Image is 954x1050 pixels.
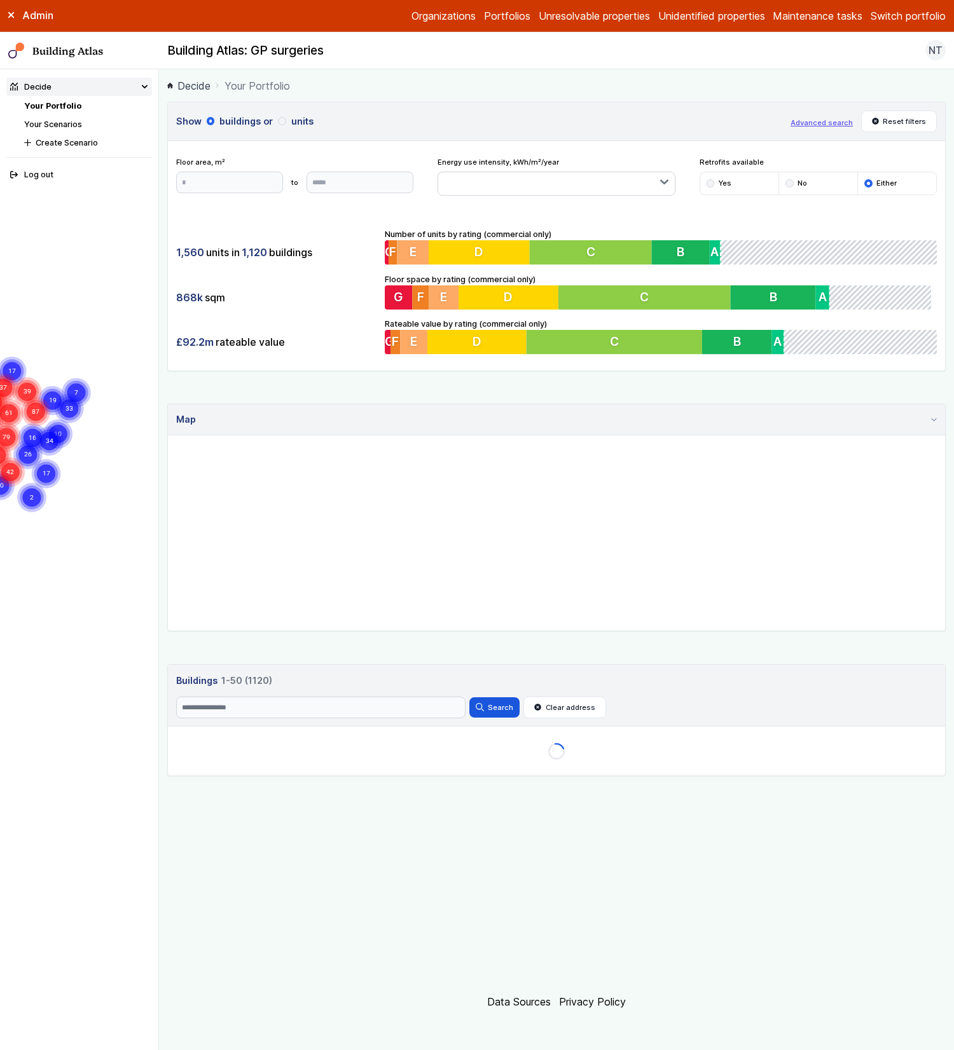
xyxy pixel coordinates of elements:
[172,672,276,690] h3: Buildings
[391,330,400,354] button: F
[784,334,800,350] span: A+
[469,697,519,718] button: Search
[6,166,153,184] button: Log out
[652,240,710,264] button: B
[176,330,377,354] div: rateable value
[176,672,937,688] a: Buildings 1-50 (1120)
[411,8,476,24] a: Organizations
[773,289,781,304] span: B
[527,330,702,354] button: C
[784,330,785,354] button: A+
[176,290,203,304] span: 868k
[394,289,404,304] span: G
[487,995,551,1008] a: Data Sources
[385,273,937,310] div: Floor space by rating (commercial only)
[871,8,946,24] button: Switch portfolio
[720,240,721,264] button: A+
[413,285,429,310] button: F
[176,245,204,259] span: 1,560
[484,8,530,24] a: Portfolios
[610,334,619,350] span: C
[773,8,862,24] a: Maintenance tasks
[586,245,595,260] span: C
[168,404,945,435] summary: Map
[929,43,943,58] span: NT
[225,78,290,93] span: Your Portfolio
[176,157,413,193] div: Floor area, m²
[221,674,272,688] span: 1-50 (1120)
[559,995,626,1008] a: Privacy Policy
[823,289,831,304] span: A
[410,245,417,260] span: E
[861,111,937,132] button: Reset filters
[834,289,850,304] span: A+
[720,245,736,260] span: A+
[385,285,413,310] button: G
[523,697,606,718] button: Clear address
[24,119,82,129] a: Your Scenarios
[711,245,719,260] span: A
[167,43,324,59] h2: Building Atlas: GP surgeries
[734,285,820,310] button: B
[176,335,214,349] span: £92.2m
[385,228,937,265] div: Number of units by rating (commercial only)
[392,334,399,350] span: F
[176,240,377,264] div: units in buildings
[791,118,853,128] button: Advanced search
[429,240,530,264] button: D
[385,245,394,260] span: G
[176,114,783,128] h3: Show
[643,289,652,304] span: C
[460,285,560,310] button: D
[385,330,391,354] button: G
[6,78,153,96] summary: Decide
[441,289,448,304] span: E
[397,240,429,264] button: E
[242,245,267,259] span: 1,120
[24,101,81,111] a: Your Portfolio
[8,43,25,59] img: main-0bbd2752.svg
[658,8,765,24] a: Unidentified properties
[539,8,650,24] a: Unresolvable properties
[389,240,397,264] button: F
[710,240,720,264] button: A
[774,334,782,350] span: A
[390,245,397,260] span: F
[20,133,152,152] button: Create Scenario
[820,285,834,310] button: A
[834,285,835,310] button: A+
[411,334,418,350] span: E
[167,78,211,93] a: Decide
[772,330,784,354] button: A
[473,334,481,350] span: D
[506,289,515,304] span: D
[427,330,527,354] button: D
[925,40,946,60] button: NT
[176,172,413,193] form: to
[677,245,685,260] span: B
[401,330,428,354] button: E
[385,240,389,264] button: G
[10,81,52,93] div: Decide
[560,285,734,310] button: C
[385,318,937,355] div: Rateable value by rating (commercial only)
[700,157,937,167] span: Retrofits available
[418,289,425,304] span: F
[733,334,741,350] span: B
[475,245,484,260] span: D
[702,330,771,354] button: B
[176,285,377,310] div: sqm
[385,334,394,350] span: G
[429,285,459,310] button: E
[530,240,652,264] button: C
[438,157,675,196] div: Energy use intensity, kWh/m²/year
